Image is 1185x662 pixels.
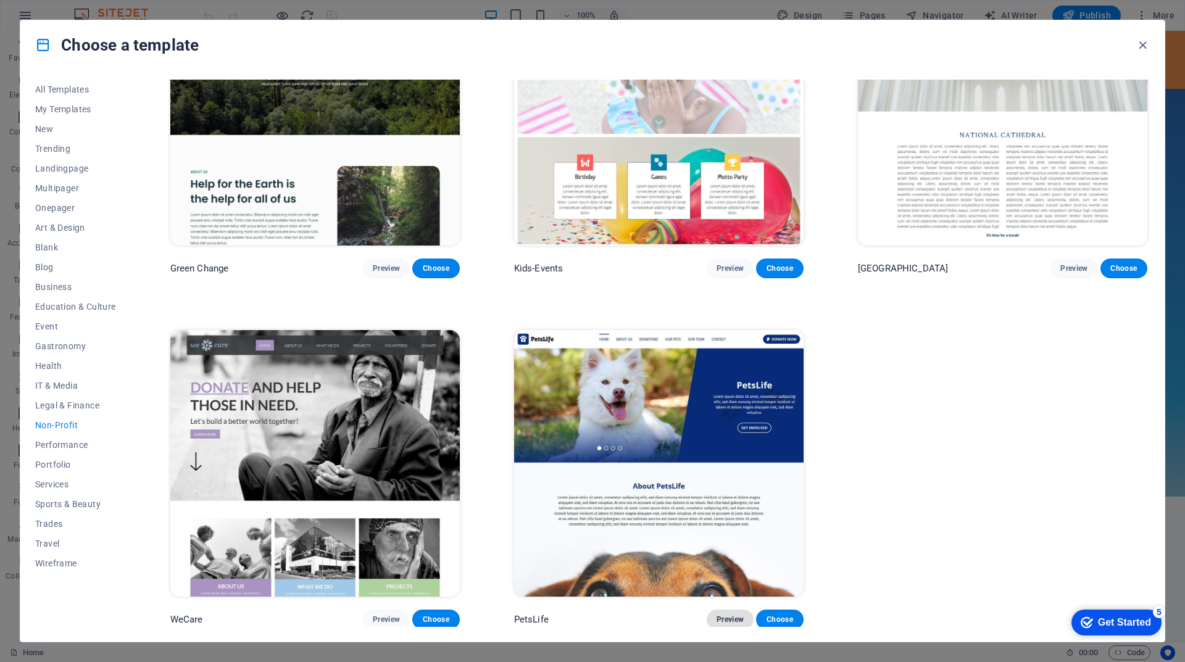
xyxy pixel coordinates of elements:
button: Education & Culture [35,297,116,317]
span: Portfolio [35,460,116,470]
span: Trades [35,519,116,529]
button: Sports & Beauty [35,494,116,514]
span: Landingpage [35,163,116,173]
button: Choose [756,610,803,629]
p: Green Change [170,262,229,275]
button: New [35,119,116,139]
span: Onepager [35,203,116,213]
button: Preview [363,610,410,629]
span: Wireframe [35,558,116,568]
button: Blog [35,257,116,277]
button: Choose [756,259,803,278]
span: Trending [35,144,116,154]
button: Preview [707,610,754,629]
span: Choose [766,263,793,273]
span: Sports & Beauty [35,499,116,509]
span: Event [35,321,116,331]
span: Choose [422,263,449,273]
button: Performance [35,435,116,455]
span: New [35,124,116,134]
span: Multipager [35,183,116,193]
button: All Templates [35,80,116,99]
span: Preview [1060,263,1087,273]
button: Choose [1100,259,1147,278]
span: My Templates [35,104,116,114]
img: PetsLife [514,330,804,597]
div: Get Started 5 items remaining, 0% complete [10,6,100,32]
span: Choose [1110,263,1137,273]
span: Services [35,479,116,489]
h4: Choose a template [35,35,199,55]
button: Business [35,277,116,297]
button: Event [35,317,116,336]
button: IT & Media [35,376,116,395]
div: 5 [91,2,104,15]
button: Portfolio [35,455,116,474]
button: Services [35,474,116,494]
button: Trending [35,139,116,159]
span: Preview [373,263,400,273]
button: Preview [1050,259,1097,278]
button: Choose [412,259,459,278]
button: Travel [35,534,116,553]
button: My Templates [35,99,116,119]
button: Preview [707,259,754,278]
span: Preview [717,263,744,273]
span: Blank [35,242,116,252]
span: Art & Design [35,223,116,233]
button: Trades [35,514,116,534]
span: Business [35,282,116,292]
button: Landingpage [35,159,116,178]
span: Health [35,361,116,371]
span: Choose [766,614,793,624]
img: WeCare [170,330,460,597]
span: All Templates [35,85,116,94]
span: Preview [373,614,400,624]
span: IT & Media [35,381,116,391]
button: Health [35,356,116,376]
button: Non-Profit [35,415,116,435]
button: Preview [363,259,410,278]
span: Preview [717,614,744,624]
span: Blog [35,262,116,272]
button: Gastronomy [35,336,116,356]
p: [GEOGRAPHIC_DATA] [858,262,948,275]
button: Onepager [35,198,116,218]
button: Art & Design [35,218,116,238]
button: Wireframe [35,553,116,573]
div: Get Started [36,14,89,25]
button: Legal & Finance [35,395,116,415]
span: Legal & Finance [35,400,116,410]
span: Travel [35,539,116,548]
p: Kids-Events [514,262,563,275]
p: PetsLife [514,613,549,626]
button: Choose [412,610,459,629]
p: WeCare [170,613,203,626]
button: Blank [35,238,116,257]
button: Multipager [35,178,116,198]
span: Performance [35,440,116,450]
span: Education & Culture [35,302,116,312]
span: Non-Profit [35,420,116,430]
span: Gastronomy [35,341,116,351]
span: Choose [422,614,449,624]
